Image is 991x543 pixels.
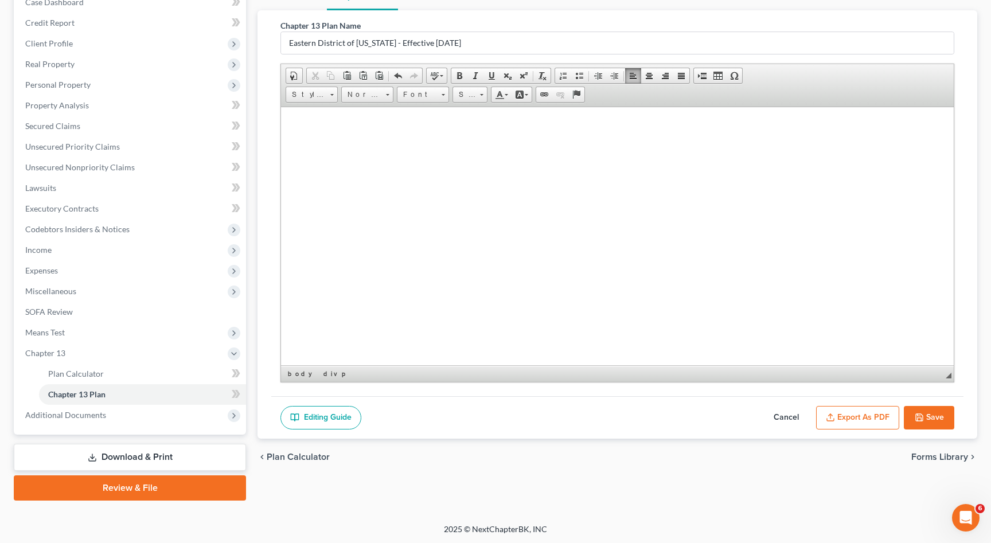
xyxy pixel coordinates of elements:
span: Font [397,87,438,102]
span: Expenses [25,265,58,275]
span: Chapter 13 [25,348,65,358]
a: SOFA Review [16,302,246,322]
a: div element [321,368,338,380]
a: p element [340,368,350,380]
a: Undo [390,68,406,83]
a: Credit Report [16,13,246,33]
a: Italic [467,68,483,83]
a: Table [710,68,726,83]
a: Editing Guide [280,406,361,430]
a: Chapter 13 Plan [39,384,246,405]
a: Download & Print [14,444,246,471]
span: Plan Calculator [48,369,104,378]
a: Paste from Word [371,68,387,83]
button: Export as PDF [816,406,899,430]
a: Anchor [568,87,584,102]
span: Credit Report [25,18,75,28]
a: Font [397,87,449,103]
span: Means Test [25,327,65,337]
span: Secured Claims [25,121,80,131]
a: Underline [483,68,500,83]
button: Save [904,406,954,430]
a: Background Color [512,87,532,102]
a: Link [536,87,552,102]
a: Document Properties [286,68,302,83]
span: Normal [342,87,382,102]
span: Client Profile [25,38,73,48]
i: chevron_left [257,452,267,462]
span: Lawsuits [25,183,56,193]
a: Align Left [625,68,641,83]
span: Additional Documents [25,410,106,420]
span: Real Property [25,59,75,69]
a: Plan Calculator [39,364,246,384]
span: Personal Property [25,80,91,89]
a: Cut [307,68,323,83]
span: Unsecured Nonpriority Claims [25,162,135,172]
span: Miscellaneous [25,286,76,296]
a: Paste as plain text [355,68,371,83]
button: chevron_left Plan Calculator [257,452,330,462]
a: Unsecured Priority Claims [16,136,246,157]
span: Income [25,245,52,255]
a: Spell Checker [427,68,447,83]
input: Enter name... [281,32,954,54]
span: 6 [976,504,985,513]
span: Unsecured Priority Claims [25,142,120,151]
a: Decrease Indent [590,68,606,83]
a: Paste [339,68,355,83]
span: Executory Contracts [25,204,99,213]
a: Subscript [500,68,516,83]
iframe: Intercom live chat [952,504,980,532]
a: Styles [286,87,338,103]
a: Justify [673,68,689,83]
a: Secured Claims [16,116,246,136]
button: Cancel [761,406,811,430]
button: Forms Library chevron_right [911,452,977,462]
a: Unlink [552,87,568,102]
a: Insert Page Break for Printing [694,68,710,83]
a: Insert/Remove Numbered List [555,68,571,83]
span: Forms Library [911,452,968,462]
span: Chapter 13 Plan [48,389,106,399]
a: Insert Special Character [726,68,742,83]
a: Normal [341,87,393,103]
a: Redo [406,68,422,83]
a: Bold [451,68,467,83]
span: Property Analysis [25,100,89,110]
a: Review & File [14,475,246,501]
span: Plan Calculator [267,452,330,462]
span: Size [453,87,476,102]
a: Size [452,87,487,103]
a: Executory Contracts [16,198,246,219]
a: Increase Indent [606,68,622,83]
a: Text Color [491,87,512,102]
a: Unsecured Nonpriority Claims [16,157,246,178]
a: Center [641,68,657,83]
span: SOFA Review [25,307,73,317]
a: Copy [323,68,339,83]
iframe: Rich Text Editor, document-ckeditor [281,107,954,365]
i: chevron_right [968,452,977,462]
a: Property Analysis [16,95,246,116]
label: Chapter 13 Plan Name [280,19,361,32]
span: Codebtors Insiders & Notices [25,224,130,234]
a: Superscript [516,68,532,83]
span: Styles [286,87,326,102]
a: Remove Format [534,68,551,83]
a: Align Right [657,68,673,83]
a: Lawsuits [16,178,246,198]
a: Insert/Remove Bulleted List [571,68,587,83]
span: Resize [946,373,951,378]
a: body element [286,368,320,380]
